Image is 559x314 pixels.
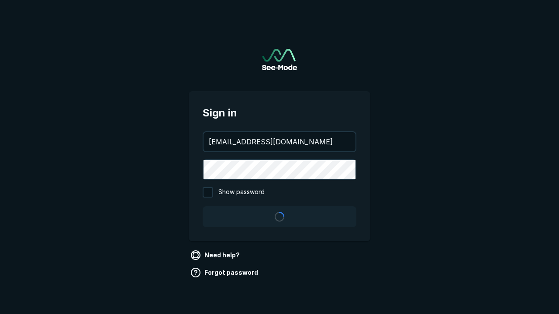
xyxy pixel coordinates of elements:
span: Sign in [203,105,356,121]
img: See-Mode Logo [262,49,297,70]
a: Need help? [189,248,243,262]
a: Go to sign in [262,49,297,70]
a: Forgot password [189,266,262,280]
input: your@email.com [204,132,355,151]
span: Show password [218,187,265,198]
